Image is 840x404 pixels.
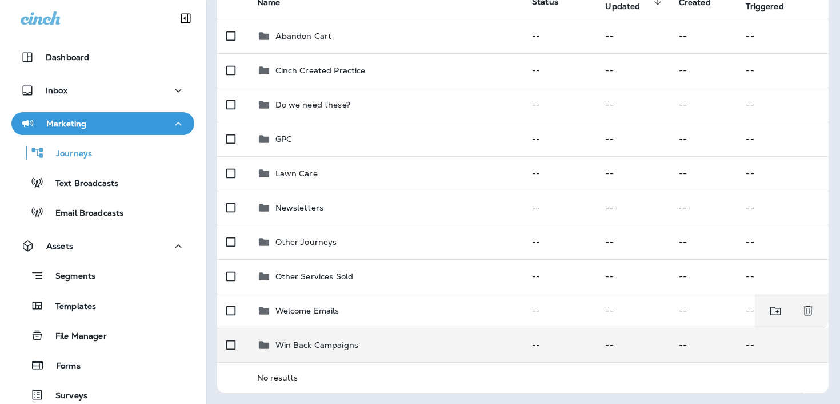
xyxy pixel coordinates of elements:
[11,294,194,318] button: Templates
[11,141,194,165] button: Journeys
[523,225,596,259] td: --
[11,171,194,195] button: Text Broadcasts
[275,203,324,212] p: Newsletters
[764,299,787,323] button: Move to folder
[11,323,194,347] button: File Manager
[670,19,737,53] td: --
[248,362,803,393] td: No results
[275,272,354,281] p: Other Services Sold
[737,53,829,88] td: --
[46,53,89,62] p: Dashboard
[11,353,194,377] button: Forms
[46,86,67,95] p: Inbox
[797,299,819,323] button: Delete
[44,208,123,219] p: Email Broadcasts
[596,191,669,225] td: --
[275,100,350,109] p: Do we need these?
[170,7,202,30] button: Collapse Sidebar
[737,156,829,191] td: --
[11,112,194,135] button: Marketing
[737,191,829,225] td: --
[670,328,737,362] td: --
[46,241,73,251] p: Assets
[737,88,829,122] td: --
[596,259,669,294] td: --
[596,328,669,362] td: --
[11,46,194,69] button: Dashboard
[275,306,339,315] p: Welcome Emails
[523,19,596,53] td: --
[11,263,194,288] button: Segments
[670,225,737,259] td: --
[596,294,669,328] td: --
[523,328,596,362] td: --
[275,340,359,350] p: Win Back Campaigns
[596,53,669,88] td: --
[275,31,332,41] p: Abandon Cart
[737,19,829,53] td: --
[523,53,596,88] td: --
[737,225,829,259] td: --
[596,88,669,122] td: --
[11,235,194,258] button: Assets
[523,156,596,191] td: --
[11,200,194,224] button: Email Broadcasts
[44,331,107,342] p: File Manager
[44,302,96,312] p: Templates
[523,88,596,122] td: --
[44,179,118,189] p: Text Broadcasts
[45,149,92,160] p: Journeys
[275,169,318,178] p: Lawn Care
[737,328,829,362] td: --
[596,225,669,259] td: --
[670,53,737,88] td: --
[44,391,87,402] p: Surveys
[596,156,669,191] td: --
[737,294,803,328] td: --
[670,294,737,328] td: --
[737,259,829,294] td: --
[670,259,737,294] td: --
[670,156,737,191] td: --
[11,79,194,102] button: Inbox
[46,119,86,128] p: Marketing
[670,122,737,156] td: --
[670,191,737,225] td: --
[670,88,737,122] td: --
[275,134,292,144] p: GPC
[596,19,669,53] td: --
[596,122,669,156] td: --
[523,259,596,294] td: --
[737,122,829,156] td: --
[523,294,596,328] td: --
[44,271,95,283] p: Segments
[45,361,81,372] p: Forms
[275,66,366,75] p: Cinch Created Practice
[523,191,596,225] td: --
[523,122,596,156] td: --
[275,237,337,247] p: Other Journeys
